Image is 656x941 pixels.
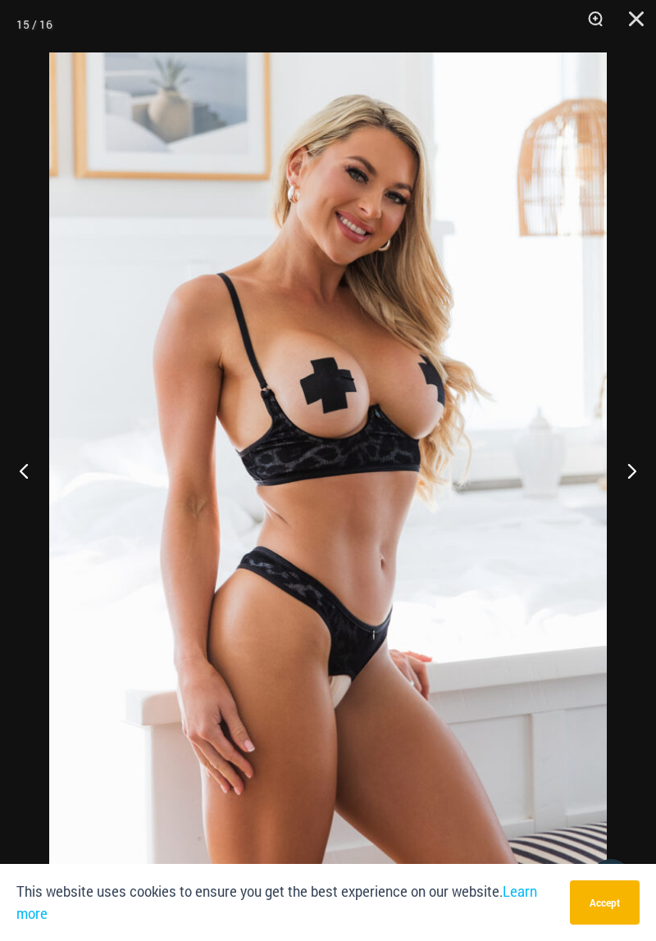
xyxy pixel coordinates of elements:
[16,12,52,37] div: 15 / 16
[16,883,537,922] a: Learn more
[594,430,656,511] button: Next
[570,880,640,925] button: Accept
[49,52,607,889] img: Nights Fall Silver Leopard 1036 Bra 6046 Thong 05
[16,880,558,925] p: This website uses cookies to ensure you get the best experience on our website.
